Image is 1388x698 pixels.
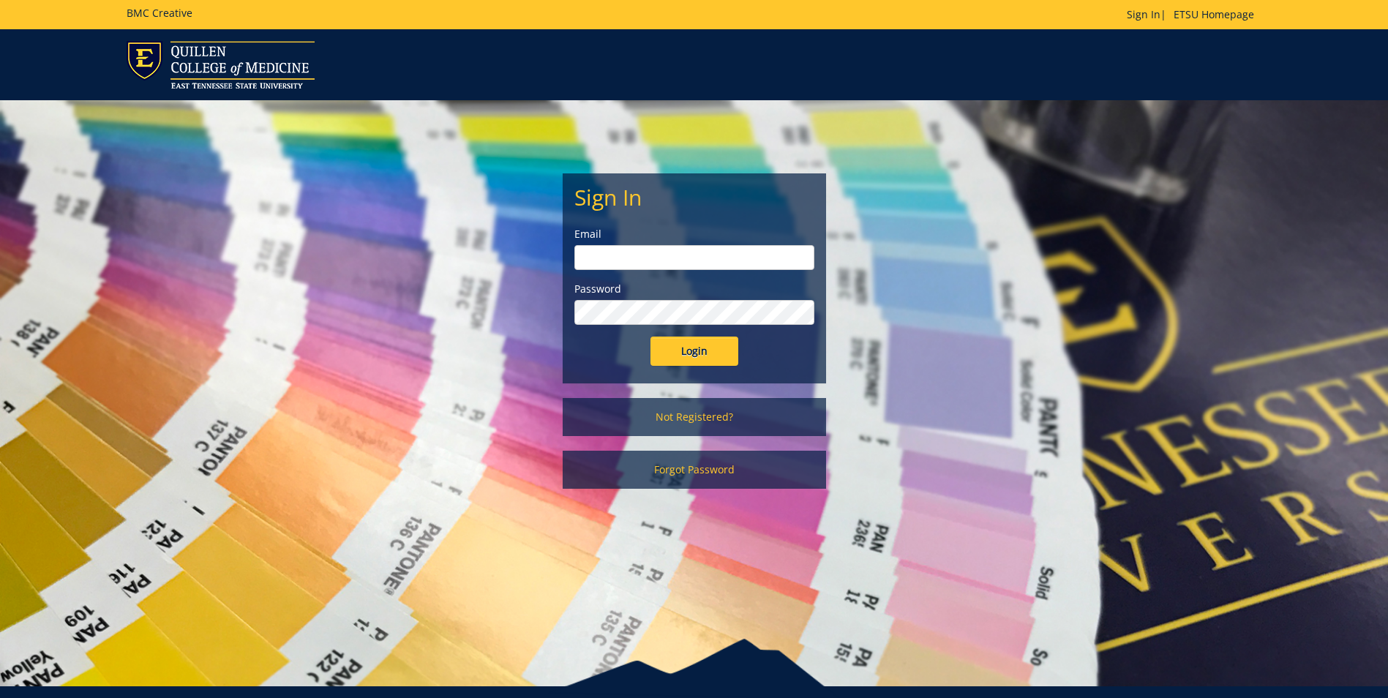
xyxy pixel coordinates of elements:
[650,337,738,366] input: Login
[574,227,814,241] label: Email
[1127,7,1261,22] p: |
[1127,7,1160,21] a: Sign In
[574,185,814,209] h2: Sign In
[563,451,826,489] a: Forgot Password
[127,41,315,89] img: ETSU logo
[127,7,192,18] h5: BMC Creative
[574,282,814,296] label: Password
[1166,7,1261,21] a: ETSU Homepage
[563,398,826,436] a: Not Registered?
